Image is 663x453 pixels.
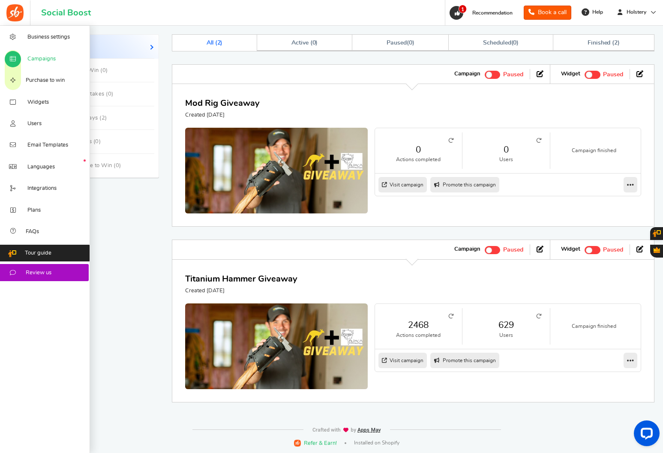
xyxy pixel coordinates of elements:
a: Promote this campaign [430,177,499,192]
em: New [84,159,86,162]
span: Email Templates [27,141,68,149]
li: Widget activated [555,69,630,79]
a: Refer & Earn! [294,439,337,447]
a: Mod Rig Giveaway [185,99,260,108]
span: Review us [26,269,51,277]
span: 0 [116,163,120,168]
strong: Campaign [454,246,480,253]
a: Titanium Hammer Giveaway [185,275,297,283]
span: 2 [614,40,618,46]
small: Actions completed [384,332,454,339]
p: Created [DATE] [185,287,297,295]
h1: Social Boost [41,8,91,18]
span: Paused [503,247,523,253]
span: Business settings [27,33,70,41]
a: 0 [471,144,541,156]
span: 2 [102,115,105,121]
img: img-footer.webp [312,427,381,433]
span: Purchase to win [26,77,65,84]
span: All ( ) [207,40,223,46]
span: Paused [603,247,623,253]
a: 2468 [384,319,454,331]
span: 0 [312,40,316,46]
iframe: LiveChat chat widget [627,417,663,453]
span: 0 [102,68,106,73]
span: Users [27,120,42,128]
span: Finished ( ) [588,40,620,46]
span: Sweepstakes ( ) [69,91,114,97]
span: Plans [27,207,41,214]
span: 2 [217,40,221,46]
a: Help [578,5,607,19]
span: Widgets [27,99,49,106]
span: Purchase to Win ( ) [69,163,121,168]
span: Installed on Shopify [354,439,399,447]
span: FAQs [26,228,39,236]
span: | [345,442,346,444]
a: 0 [384,144,454,156]
strong: Widget [561,70,580,78]
small: Campaign finished [559,147,630,154]
span: 0 [513,40,516,46]
span: ( ) [483,40,519,46]
a: Promote this campaign [430,353,499,368]
p: Created [DATE] [185,111,260,119]
span: Paused [503,72,523,78]
span: Scheduled [483,40,511,46]
span: Campaigns [27,55,56,63]
small: Actions completed [384,156,454,163]
li: Widget activated [555,244,630,255]
button: Gratisfaction [650,245,663,258]
span: Help [590,9,603,16]
img: Social Boost [6,4,24,21]
span: Active ( ) [291,40,318,46]
a: 1 Recommendation [449,6,517,20]
span: Paused [387,40,407,46]
a: Book a call [524,6,571,20]
span: Holstery [623,9,650,16]
small: Users [471,332,541,339]
span: 1 [459,5,467,13]
span: Gratisfaction [654,247,660,253]
a: 629 [471,319,541,331]
small: Campaign finished [559,323,630,330]
strong: Widget [561,246,580,253]
span: 0 [108,91,112,97]
span: Paused [603,72,623,78]
a: Visit campaign [378,177,427,192]
span: Tour guide [25,249,51,257]
strong: Campaign [454,70,480,78]
span: ( ) [387,40,414,46]
span: Integrations [27,185,57,192]
span: Recommendation [472,10,513,15]
span: 0 [95,139,99,144]
span: 0 [409,40,412,46]
a: Visit campaign [378,353,427,368]
span: Languages [27,163,55,171]
small: Users [471,156,541,163]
